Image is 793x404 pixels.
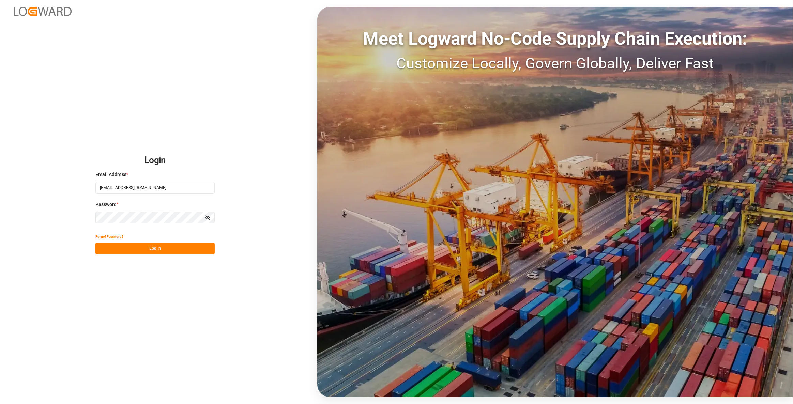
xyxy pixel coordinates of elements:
span: Email Address [95,171,126,178]
h2: Login [95,150,215,171]
input: Enter your email [95,182,215,194]
img: Logward_new_orange.png [14,7,72,16]
div: Customize Locally, Govern Globally, Deliver Fast [317,52,793,75]
button: Forgot Password? [95,231,123,243]
button: Log In [95,243,215,254]
div: Meet Logward No-Code Supply Chain Execution: [317,26,793,52]
span: Password [95,201,117,208]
